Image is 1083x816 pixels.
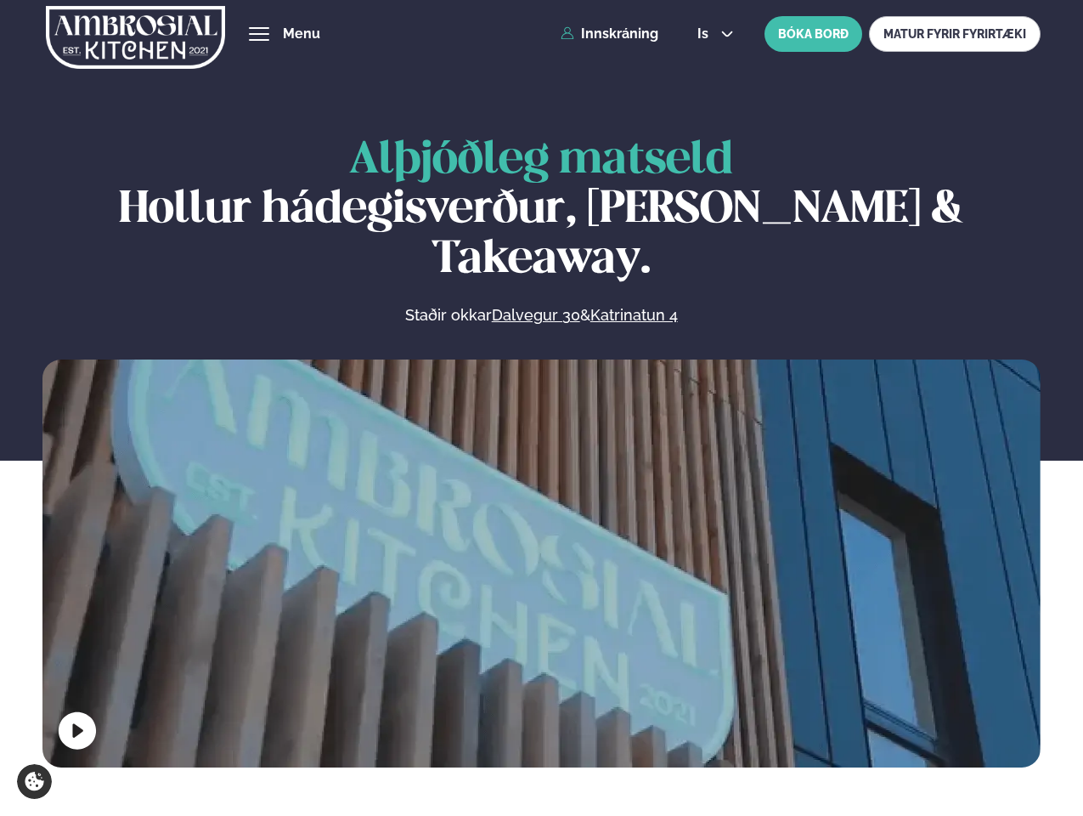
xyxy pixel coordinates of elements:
[590,305,678,326] a: Katrinatun 4
[764,16,862,52] button: BÓKA BORÐ
[220,305,862,326] p: Staðir okkar &
[492,305,580,326] a: Dalvegur 30
[249,24,269,44] button: hamburger
[561,26,658,42] a: Innskráning
[869,16,1041,52] a: MATUR FYRIR FYRIRTÆKI
[42,136,1041,285] h1: Hollur hádegisverður, [PERSON_NAME] & Takeaway.
[349,139,733,182] span: Alþjóðleg matseld
[697,27,714,41] span: is
[17,764,52,799] a: Cookie settings
[684,27,747,41] button: is
[46,3,225,72] img: logo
